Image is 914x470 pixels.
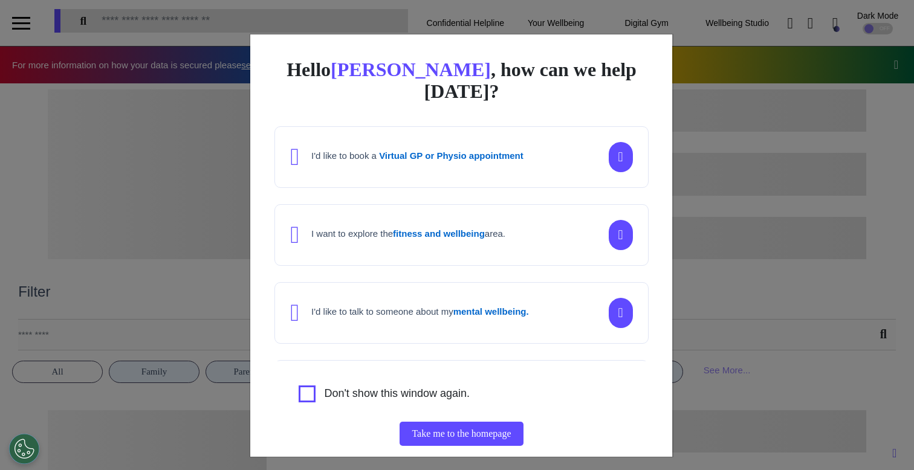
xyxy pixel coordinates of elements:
[274,59,648,102] div: Hello , how can we help [DATE]?
[400,422,523,446] button: Take me to the homepage
[9,434,39,464] button: Open Preferences
[331,59,491,80] span: [PERSON_NAME]
[299,385,316,402] input: Agree to privacy policy
[453,306,529,317] strong: mental wellbeing.
[311,228,505,239] h4: I want to explore the area.
[379,150,523,161] strong: Virtual GP or Physio appointment
[311,306,529,317] h4: I'd like to talk to someone about my
[311,150,523,161] h4: I'd like to book a
[324,385,470,402] label: Don't show this window again.
[393,228,485,239] strong: fitness and wellbeing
